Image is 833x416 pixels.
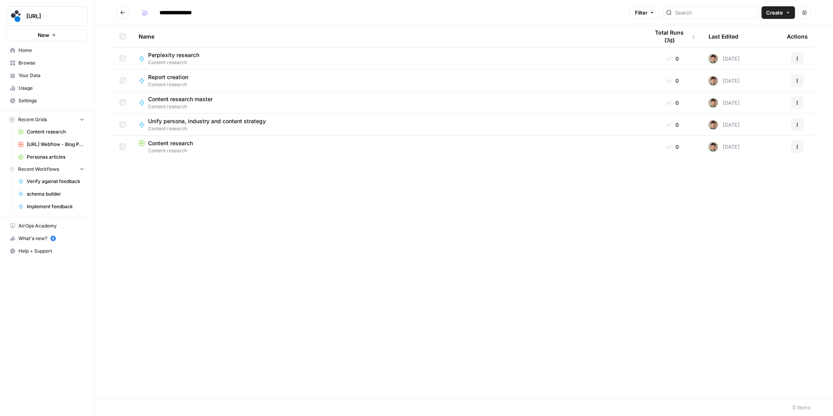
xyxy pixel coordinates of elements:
[50,236,56,241] a: 5
[762,6,795,19] button: Create
[26,12,74,20] span: [URL]
[709,26,738,47] div: Last Edited
[139,73,637,88] a: Report creationContent research
[148,95,213,103] span: Content research master
[709,98,740,107] div: [DATE]
[709,142,740,152] div: [DATE]
[7,233,87,244] div: What's new?
[6,114,88,126] button: Recent Grids
[6,94,88,107] a: Settings
[148,81,195,88] span: Content research
[630,6,660,19] button: Filter
[649,143,696,151] div: 0
[27,190,84,198] span: schema builder
[649,26,696,47] div: Total Runs (7d)
[148,125,272,132] span: Content research
[649,55,696,63] div: 0
[19,72,84,79] span: Your Data
[19,97,84,104] span: Settings
[793,403,811,411] div: 5 Items
[15,200,88,213] a: Implement feedback
[6,29,88,41] button: New
[15,175,88,188] a: Verify against feedback
[52,237,54,240] text: 5
[709,98,718,107] img: bpsmmg7ns9rlz03fz0nd196eddmi
[27,128,84,135] span: Content research
[709,54,718,63] img: bpsmmg7ns9rlz03fz0nd196eddmi
[649,121,696,129] div: 0
[19,59,84,67] span: Browse
[709,142,718,152] img: bpsmmg7ns9rlz03fz0nd196eddmi
[139,139,637,154] a: Content researchContent research
[139,26,637,47] div: Name
[6,57,88,69] a: Browse
[139,147,637,154] span: Content research
[649,99,696,107] div: 0
[139,95,637,110] a: Content research masterContent research
[709,76,740,85] div: [DATE]
[148,51,199,59] span: Perplexity research
[709,120,740,129] div: [DATE]
[6,232,88,245] button: What's new? 5
[148,59,206,66] span: Content research
[27,153,84,161] span: Personas articles
[27,203,84,210] span: Implement feedback
[787,26,808,47] div: Actions
[15,188,88,200] a: schema builder
[6,44,88,57] a: Home
[18,116,47,123] span: Recent Grids
[15,151,88,163] a: Personas articles
[675,9,755,17] input: Search
[709,120,718,129] img: bpsmmg7ns9rlz03fz0nd196eddmi
[148,103,219,110] span: Content research
[19,222,84,229] span: AirOps Academy
[19,47,84,54] span: Home
[15,126,88,138] a: Content research
[6,163,88,175] button: Recent Workflows
[635,9,647,17] span: Filter
[19,248,84,255] span: Help + Support
[139,51,637,66] a: Perplexity researchContent research
[27,178,84,185] span: Verify against feedback
[18,166,59,173] span: Recent Workflows
[148,73,188,81] span: Report creation
[38,31,49,39] span: New
[148,139,193,147] span: Content research
[19,85,84,92] span: Usage
[6,82,88,94] a: Usage
[6,245,88,257] button: Help + Support
[6,69,88,82] a: Your Data
[117,6,129,19] button: Go back
[148,117,266,125] span: Unify persona, industry and content strategy
[27,141,84,148] span: [URL] Webflow - Blog Posts Refresh
[709,76,718,85] img: bpsmmg7ns9rlz03fz0nd196eddmi
[6,220,88,232] a: AirOps Academy
[9,9,23,23] img: spot.ai Logo
[709,54,740,63] div: [DATE]
[6,6,88,26] button: Workspace: spot.ai
[766,9,783,17] span: Create
[15,138,88,151] a: [URL] Webflow - Blog Posts Refresh
[649,77,696,85] div: 0
[139,117,637,132] a: Unify persona, industry and content strategyContent research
